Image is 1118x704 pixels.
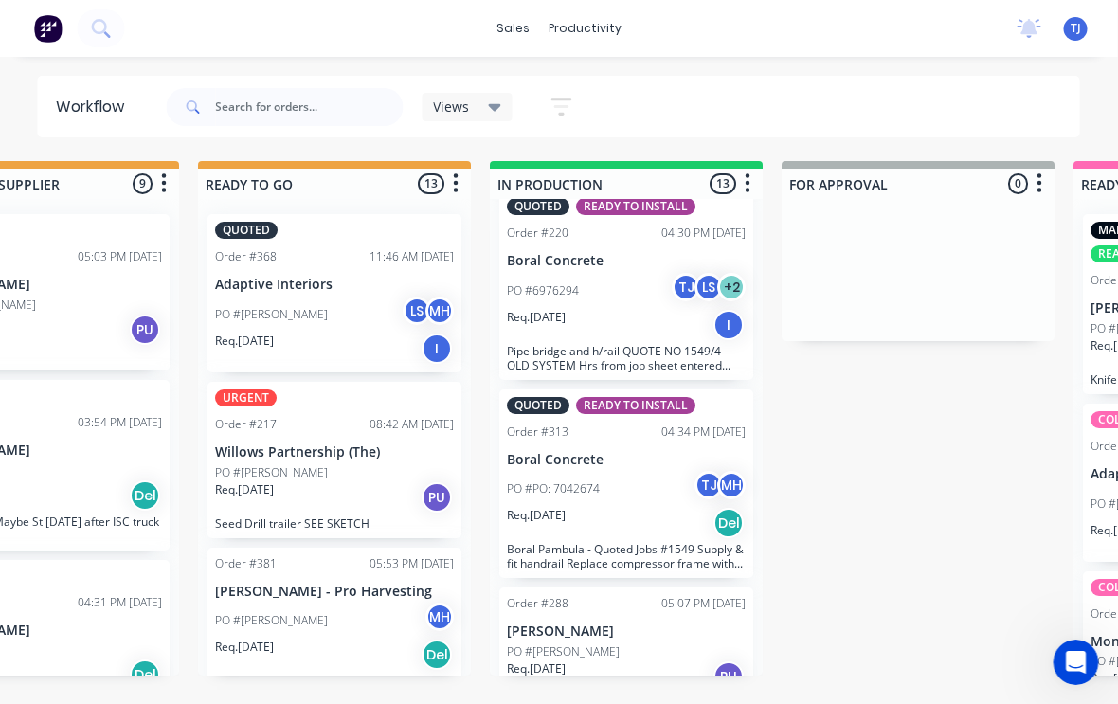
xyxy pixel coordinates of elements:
[1071,20,1081,37] span: TJ
[673,273,701,301] div: TJ
[216,639,275,656] p: Req. [DATE]
[508,397,570,414] div: QUOTED
[508,623,747,640] p: [PERSON_NAME]
[662,595,747,612] div: 05:07 PM [DATE]
[216,444,455,460] p: Willows Partnership (The)
[208,382,462,538] div: URGENTOrder #21708:42 AM [DATE]Willows Partnership (The)PO #[PERSON_NAME]Req.[DATE]PUSeed Drill t...
[216,222,279,239] div: QUOTED
[508,344,747,372] p: Pipe bridge and h/rail QUOTE NO 1549/4 OLD SYSTEM Hrs from job sheet entered manually but not mat...
[216,555,278,572] div: Order #381
[216,464,329,481] p: PO #[PERSON_NAME]
[500,190,754,380] div: QUOTEDREADY TO INSTALLOrder #22004:30 PM [DATE]Boral ConcretePO #6976294TJLS+2Req.[DATE]IPipe bri...
[426,603,455,631] div: MH
[426,297,455,325] div: MH
[216,333,275,350] p: Req. [DATE]
[508,424,569,441] div: Order #313
[423,482,453,513] div: PU
[216,416,278,433] div: Order #217
[423,640,453,670] div: Del
[508,507,567,524] p: Req. [DATE]
[714,661,745,692] div: PU
[79,414,163,431] div: 03:54 PM [DATE]
[131,659,161,690] div: Del
[57,96,135,118] div: Workflow
[508,542,747,570] p: Boral Pambula - Quoted Jobs #1549 Supply & fit handrail Replace compressor frame with hinged mesh...
[508,309,567,326] p: Req. [DATE]
[539,14,631,43] div: productivity
[662,424,747,441] div: 04:34 PM [DATE]
[577,198,696,215] div: READY TO INSTALL
[216,584,455,600] p: [PERSON_NAME] - Pro Harvesting
[216,248,278,265] div: Order #368
[79,594,163,611] div: 04:31 PM [DATE]
[216,306,329,323] p: PO #[PERSON_NAME]
[423,334,453,364] div: I
[662,225,747,242] div: 04:30 PM [DATE]
[577,397,696,414] div: READY TO INSTALL
[208,214,462,372] div: QUOTEDOrder #36811:46 AM [DATE]Adaptive InteriorsPO #[PERSON_NAME]LSMHReq.[DATE]I
[508,225,569,242] div: Order #220
[500,389,754,579] div: QUOTEDREADY TO INSTALLOrder #31304:34 PM [DATE]Boral ConcretePO #PO: 7042674TJMHReq.[DATE]DelBora...
[216,389,278,406] div: URGENT
[216,481,275,498] p: Req. [DATE]
[216,277,455,293] p: Adaptive Interiors
[434,97,470,117] span: Views
[718,273,747,301] div: + 2
[79,248,163,265] div: 05:03 PM [DATE]
[208,548,462,696] div: Order #38105:53 PM [DATE][PERSON_NAME] - Pro HarvestingPO #[PERSON_NAME]MHReq.[DATE]DelCylinder b...
[718,471,747,499] div: MH
[216,516,455,531] p: Seed Drill trailer SEE SKETCH
[508,282,580,299] p: PO #6976294
[404,297,432,325] div: LS
[216,88,404,126] input: Search for orders...
[695,471,724,499] div: TJ
[508,643,621,660] p: PO #[PERSON_NAME]
[216,612,329,629] p: PO #[PERSON_NAME]
[34,14,63,43] img: Factory
[508,198,570,215] div: QUOTED
[508,452,747,468] p: Boral Concrete
[508,660,567,677] p: Req. [DATE]
[131,315,161,345] div: PU
[131,480,161,511] div: Del
[508,595,569,612] div: Order #288
[370,555,455,572] div: 05:53 PM [DATE]
[370,248,455,265] div: 11:46 AM [DATE]
[1054,640,1099,685] iframe: Intercom live chat
[714,310,745,340] div: I
[370,416,455,433] div: 08:42 AM [DATE]
[487,14,539,43] div: sales
[508,480,601,497] p: PO #PO: 7042674
[216,674,455,688] p: Cylinder barrel weld
[508,253,747,269] p: Boral Concrete
[714,508,745,538] div: Del
[695,273,724,301] div: LS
